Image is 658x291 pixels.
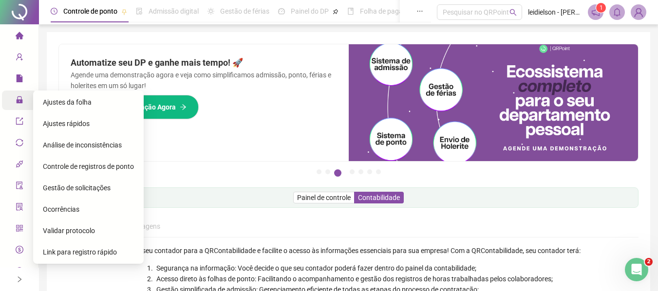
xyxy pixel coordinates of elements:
iframe: Intercom live chat [625,258,648,281]
button: 2 [325,169,330,174]
span: 2 [645,258,653,266]
span: Ocorrências [43,205,79,213]
img: 20675 [631,5,646,19]
span: Contabilidade [358,194,400,201]
li: Segurança na informação: Você decide o que seu contador poderá fazer dentro do painel da contabil... [154,263,553,273]
span: leidielson - [PERSON_NAME] [528,7,582,18]
span: Controle de ponto [63,7,117,15]
span: dashboard [278,8,285,15]
button: 1 [317,169,321,174]
span: Controle de registros de ponto [43,163,134,170]
span: search [509,9,517,16]
button: 5 [358,169,363,174]
button: 7 [376,169,381,174]
span: info-circle [16,263,23,282]
span: audit [16,177,23,197]
span: home [16,27,23,47]
span: Painel de controle [297,194,351,201]
span: Link para registro rápido [43,248,117,256]
button: 4 [350,169,355,174]
span: Ajustes da folha [43,98,92,106]
span: clock-circle [51,8,57,15]
span: 1 [600,4,603,11]
span: api [16,156,23,175]
span: Gestão de solicitações [43,184,111,192]
span: notification [591,8,600,17]
span: ellipsis [416,8,423,15]
span: sync [16,134,23,154]
span: sun [207,8,214,15]
span: Folha de pagamento [360,7,422,15]
img: banner%2Fd57e337e-a0d3-4837-9615-f134fc33a8e6.png [349,44,639,161]
span: Validar protocolo [43,227,95,235]
span: dollar [16,241,23,261]
span: Ajustes rápidos [43,120,90,127]
span: arrow-right [180,104,187,110]
span: qrcode [16,220,23,239]
span: pushpin [333,9,338,15]
span: export [16,113,23,132]
h2: Automatize seu DP e ganhe mais tempo! 🚀 [71,56,337,70]
button: 6 [367,169,372,174]
span: bell [613,8,621,17]
span: solution [16,199,23,218]
sup: 1 [596,3,606,13]
span: Admissão digital [149,7,199,15]
span: book [347,8,354,15]
button: 3 [334,169,341,177]
span: file [16,70,23,90]
span: user-add [16,49,23,68]
span: file-done [136,8,143,15]
span: Análise de inconsistências [43,141,122,149]
span: lock [16,91,23,111]
div: Convide seu contador para a QRContabilidade e facilite o acesso às informações essenciais para su... [116,245,581,256]
li: Acesso direto às folhas de ponto: Facilitando o acompanhamento e gestão dos registros de horas tr... [154,273,553,284]
span: pushpin [121,9,127,15]
span: right [16,276,23,283]
span: Gestão de férias [220,7,269,15]
span: Painel do DP [291,7,329,15]
p: Agende uma demonstração agora e veja como simplificamos admissão, ponto, férias e holerites em um... [71,70,337,91]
